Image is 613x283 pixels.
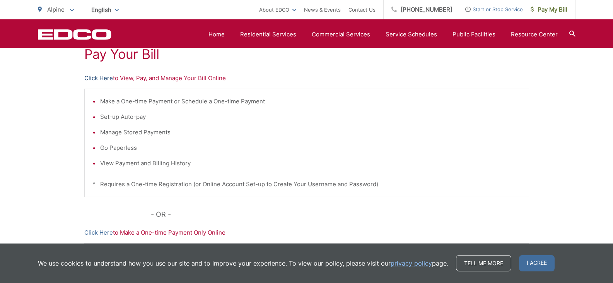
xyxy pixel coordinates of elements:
[84,46,529,62] h1: Pay Your Bill
[100,112,521,122] li: Set-up Auto-pay
[84,74,113,83] a: Click Here
[456,255,511,271] a: Tell me more
[92,180,521,189] p: * Requires a One-time Registration (or Online Account Set-up to Create Your Username and Password)
[519,255,555,271] span: I agree
[84,228,529,237] p: to Make a One-time Payment Only Online
[38,29,111,40] a: EDCD logo. Return to the homepage.
[100,97,521,106] li: Make a One-time Payment or Schedule a One-time Payment
[240,30,296,39] a: Residential Services
[100,128,521,137] li: Manage Stored Payments
[100,143,521,153] li: Go Paperless
[84,74,529,83] p: to View, Pay, and Manage Your Bill Online
[348,5,376,14] a: Contact Us
[386,30,437,39] a: Service Schedules
[391,259,432,268] a: privacy policy
[84,228,113,237] a: Click Here
[511,30,558,39] a: Resource Center
[100,159,521,168] li: View Payment and Billing History
[259,5,296,14] a: About EDCO
[531,5,567,14] span: Pay My Bill
[304,5,341,14] a: News & Events
[452,30,495,39] a: Public Facilities
[312,30,370,39] a: Commercial Services
[208,30,225,39] a: Home
[38,259,448,268] p: We use cookies to understand how you use our site and to improve your experience. To view our pol...
[85,3,125,17] span: English
[151,209,529,220] p: - OR -
[47,6,65,13] span: Alpine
